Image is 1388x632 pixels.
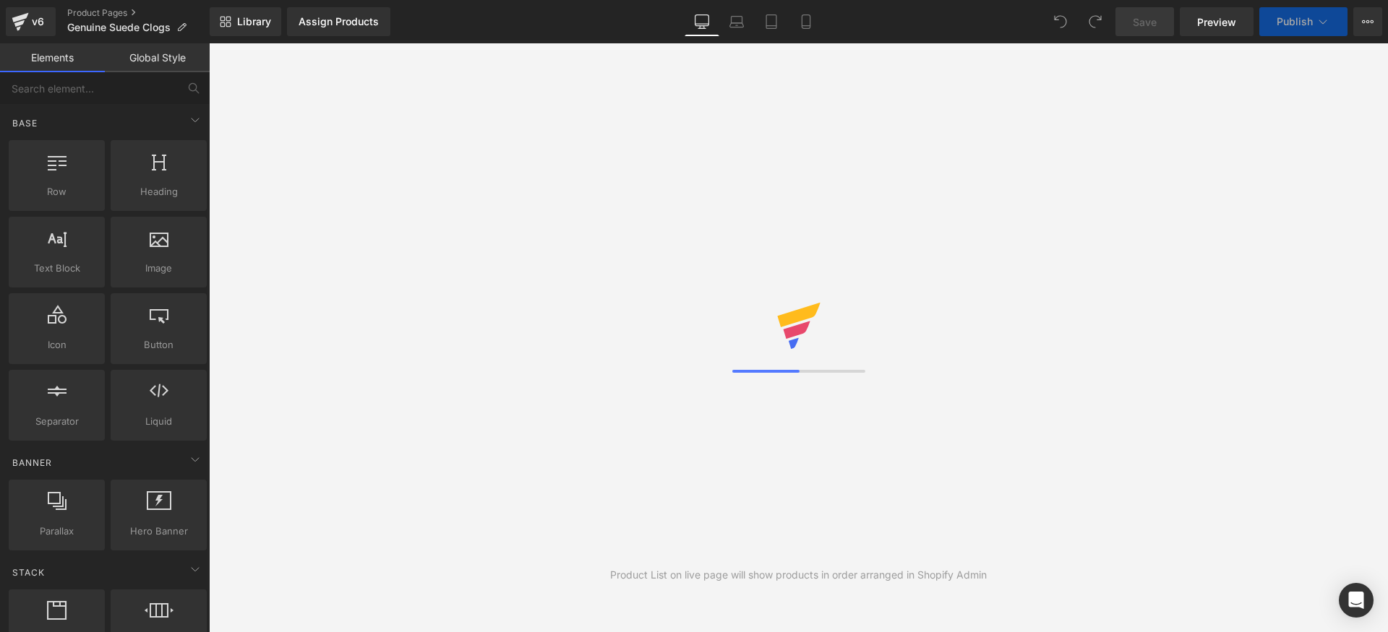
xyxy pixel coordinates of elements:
button: Publish [1259,7,1348,36]
span: Icon [13,337,100,352]
a: New Library [210,7,281,36]
span: Separator [13,414,100,429]
div: v6 [29,12,47,31]
div: Assign Products [299,16,379,27]
span: Banner [11,456,53,469]
a: v6 [6,7,56,36]
a: Desktop [685,7,719,36]
span: Publish [1277,16,1313,27]
div: Product List on live page will show products in order arranged in Shopify Admin [610,567,987,583]
span: Parallax [13,524,100,539]
span: Library [237,15,271,28]
button: Redo [1081,7,1110,36]
span: Save [1133,14,1157,30]
span: Hero Banner [115,524,202,539]
a: Preview [1180,7,1254,36]
a: Mobile [789,7,823,36]
div: Open Intercom Messenger [1339,583,1374,618]
a: Laptop [719,7,754,36]
span: Heading [115,184,202,199]
span: Image [115,261,202,276]
span: Preview [1197,14,1236,30]
span: Liquid [115,414,202,429]
a: Product Pages [67,7,210,19]
span: Text Block [13,261,100,276]
span: Stack [11,566,46,579]
a: Tablet [754,7,789,36]
span: Base [11,116,39,130]
span: Genuine Suede Clogs [67,22,171,33]
span: Button [115,337,202,352]
button: Undo [1046,7,1075,36]
button: More [1353,7,1382,36]
span: Row [13,184,100,199]
a: Global Style [105,43,210,72]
